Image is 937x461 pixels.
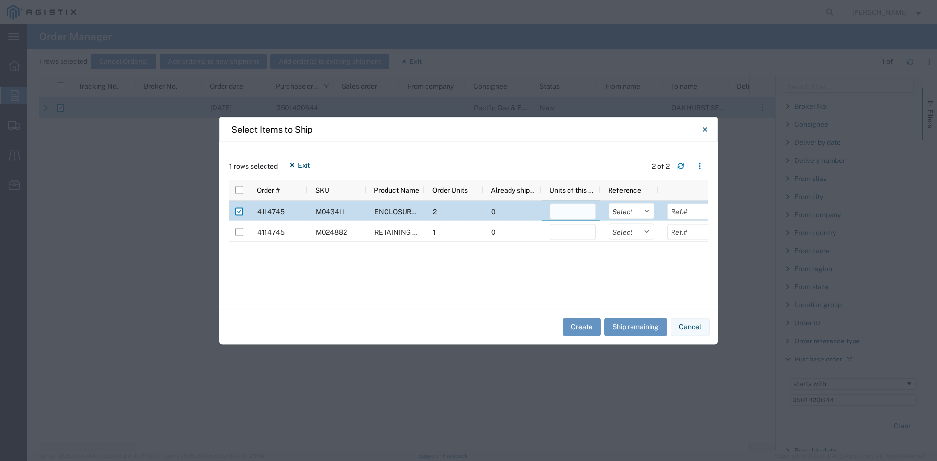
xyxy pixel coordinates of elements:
[433,228,436,236] span: 1
[257,186,280,194] span: Order #
[374,228,514,236] span: RETAINING WALL ENCL 4'-6"X8'-6"/5'X5'6"
[491,207,496,215] span: 0
[671,318,710,336] button: Cancel
[231,123,313,136] h4: Select Items to Ship
[563,318,601,336] button: Create
[667,203,713,219] input: Ref.#
[316,228,347,236] span: M024882
[604,318,667,336] button: Ship remaining
[433,207,437,215] span: 2
[491,228,496,236] span: 0
[652,161,670,171] div: 2 of 2
[695,120,714,139] button: Close
[315,186,329,194] span: SKU
[229,161,278,171] span: 1 rows selected
[608,186,641,194] span: Reference
[491,186,538,194] span: Already shipped
[432,186,468,194] span: Order Units
[281,157,318,173] button: Exit
[257,207,285,215] span: 4114745
[374,207,518,215] span: ENCLOSURE ASSY EQUIPMENT SPLICE BOX
[374,186,419,194] span: Product Name
[550,186,596,194] span: Units of this shipment
[667,224,713,240] input: Ref.#
[673,159,689,174] button: Refresh table
[257,228,285,236] span: 4114745
[316,207,345,215] span: M043411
